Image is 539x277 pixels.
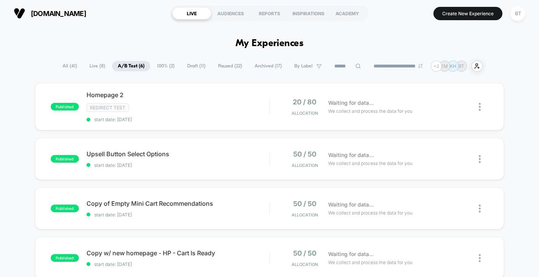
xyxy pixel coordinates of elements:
[87,162,269,168] span: start date: [DATE]
[479,103,481,111] img: close
[479,155,481,163] img: close
[433,7,502,20] button: Create New Experience
[510,6,525,21] div: BT
[87,200,269,207] span: Copy of Empty Mini Cart Recommendations
[14,8,25,19] img: Visually logo
[328,209,412,216] span: We collect and process the data for you
[87,261,269,267] span: start date: [DATE]
[508,6,528,21] button: BT
[87,212,269,218] span: start date: [DATE]
[479,254,481,262] img: close
[328,160,412,167] span: We collect and process the data for you
[328,7,367,19] div: ACADEMY
[293,200,316,208] span: 50 / 50
[328,151,374,159] span: Waiting for data...
[211,7,250,19] div: AUDIENCES
[292,212,318,218] span: Allocation
[57,61,83,71] span: All ( 41 )
[51,205,79,212] span: published
[87,103,129,112] span: Redirect Test
[450,63,456,69] p: KH
[51,103,79,110] span: published
[87,91,269,99] span: Homepage 2
[292,163,318,168] span: Allocation
[294,63,313,69] span: By Label
[31,10,86,18] span: [DOMAIN_NAME]
[236,38,304,49] h1: My Experiences
[459,63,464,69] p: BT
[112,61,150,71] span: A/B Test ( 6 )
[328,250,374,258] span: Waiting for data...
[479,205,481,213] img: close
[87,249,269,257] span: Copy w/ new homepage - HP - Cart Is Ready
[289,7,328,19] div: INSPIRATIONS
[212,61,248,71] span: Paused ( 22 )
[172,7,211,19] div: LIVE
[293,98,316,106] span: 20 / 80
[328,99,374,107] span: Waiting for data...
[11,7,88,19] button: [DOMAIN_NAME]
[292,110,318,116] span: Allocation
[87,150,269,158] span: Upsell Button Select Options
[418,64,423,68] img: end
[328,259,412,266] span: We collect and process the data for you
[151,61,180,71] span: 100% ( 2 )
[293,150,316,158] span: 50 / 50
[87,117,269,122] span: start date: [DATE]
[293,249,316,257] span: 50 / 50
[328,107,412,115] span: We collect and process the data for you
[51,254,79,262] span: published
[328,200,374,209] span: Waiting for data...
[84,61,111,71] span: Live ( 8 )
[181,61,211,71] span: Draft ( 11 )
[292,262,318,267] span: Allocation
[249,61,287,71] span: Archived ( 17 )
[250,7,289,19] div: REPORTS
[51,155,79,163] span: published
[441,63,448,69] p: EM
[431,61,442,72] div: + 2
